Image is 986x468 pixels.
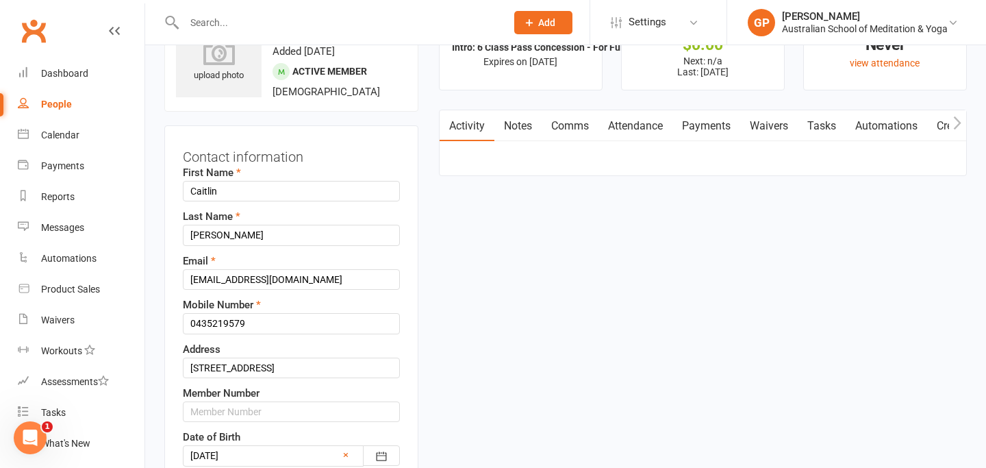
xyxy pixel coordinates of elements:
[183,313,400,334] input: Mobile Number
[782,23,948,35] div: Australian School of Meditation & Yoga
[514,11,572,34] button: Add
[483,56,557,67] span: Expires on [DATE]
[41,68,88,79] div: Dashboard
[748,9,775,36] div: GP
[18,243,144,274] a: Automations
[273,45,335,58] time: Added [DATE]
[41,130,79,140] div: Calendar
[542,110,598,142] a: Comms
[16,14,51,48] a: Clubworx
[41,99,72,110] div: People
[41,438,90,449] div: What's New
[452,42,636,53] strong: Intro: 6 Class Pass Concession - For Full ...
[18,212,144,243] a: Messages
[538,17,555,28] span: Add
[41,160,84,171] div: Payments
[598,110,672,142] a: Attendance
[18,397,144,428] a: Tasks
[672,110,740,142] a: Payments
[634,56,772,77] p: Next: n/a Last: [DATE]
[41,284,100,295] div: Product Sales
[183,358,400,378] input: Address
[629,7,666,38] span: Settings
[18,89,144,120] a: People
[850,58,920,69] a: view attendance
[798,110,846,142] a: Tasks
[740,110,798,142] a: Waivers
[846,110,927,142] a: Automations
[41,315,75,325] div: Waivers
[183,402,400,422] input: Member Number
[180,13,496,32] input: Search...
[18,58,144,89] a: Dashboard
[183,341,220,358] label: Address
[183,181,400,201] input: First Name
[42,421,53,432] span: 1
[18,182,144,212] a: Reports
[14,421,47,454] iframe: Intercom live chat
[183,144,400,164] h3: Contact information
[41,191,75,202] div: Reports
[273,86,380,98] span: [DEMOGRAPHIC_DATA]
[176,38,262,83] div: upload photo
[183,385,260,402] label: Member Number
[440,110,494,142] a: Activity
[183,208,240,225] label: Last Name
[18,428,144,459] a: What's New
[41,345,82,356] div: Workouts
[18,151,144,182] a: Payments
[183,164,241,181] label: First Name
[183,297,261,313] label: Mobile Number
[41,407,66,418] div: Tasks
[782,10,948,23] div: [PERSON_NAME]
[494,110,542,142] a: Notes
[183,269,400,290] input: Email
[183,429,240,445] label: Date of Birth
[18,274,144,305] a: Product Sales
[343,447,349,463] a: ×
[183,225,400,245] input: Last Name
[41,253,97,264] div: Automations
[292,66,367,77] span: Active member
[816,38,954,52] div: Never
[634,38,772,52] div: $0.00
[18,367,144,397] a: Assessments
[18,120,144,151] a: Calendar
[18,336,144,367] a: Workouts
[41,376,109,387] div: Assessments
[18,305,144,336] a: Waivers
[41,222,84,233] div: Messages
[183,253,216,269] label: Email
